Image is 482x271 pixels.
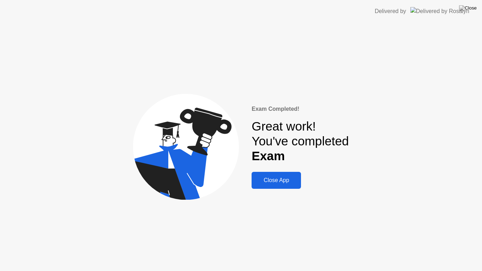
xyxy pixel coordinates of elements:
div: Great work! You've completed [252,119,349,164]
img: Delivered by Rosalyn [410,7,469,15]
div: Close App [254,177,299,183]
b: Exam [252,149,285,163]
div: Delivered by [375,7,406,16]
img: Close [459,5,477,11]
button: Close App [252,172,301,189]
div: Exam Completed! [252,105,349,113]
